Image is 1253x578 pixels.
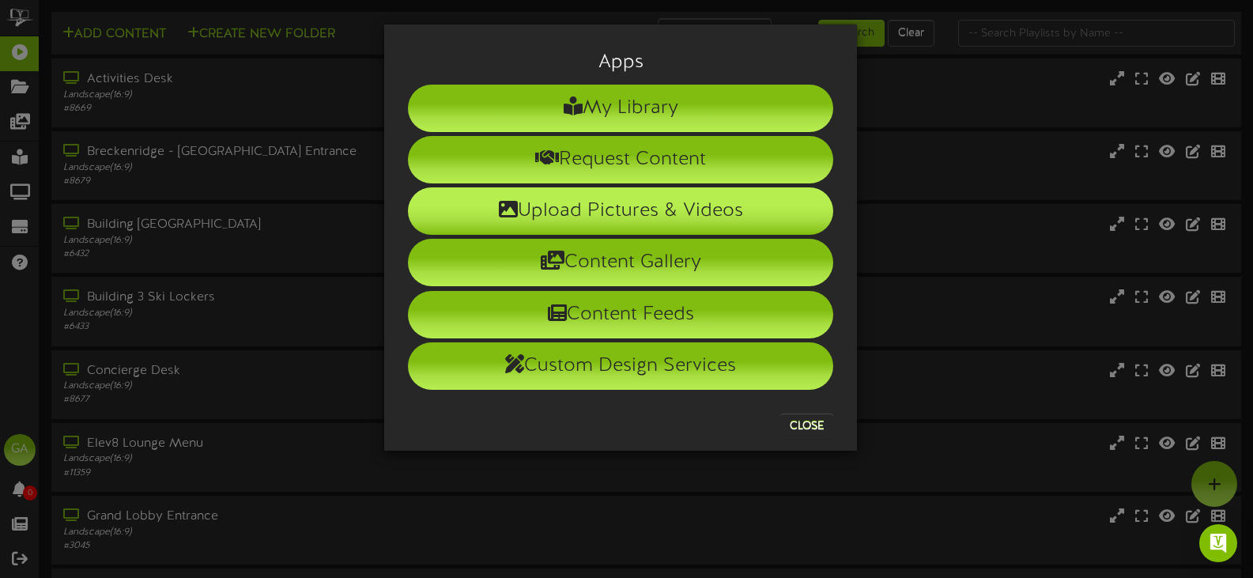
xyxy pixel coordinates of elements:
button: Close [780,414,833,439]
h3: Apps [408,52,833,73]
li: Upload Pictures & Videos [408,187,833,235]
li: Request Content [408,136,833,183]
div: Open Intercom Messenger [1199,524,1237,562]
li: Custom Design Services [408,342,833,390]
li: My Library [408,85,833,132]
li: Content Feeds [408,291,833,338]
li: Content Gallery [408,239,833,286]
